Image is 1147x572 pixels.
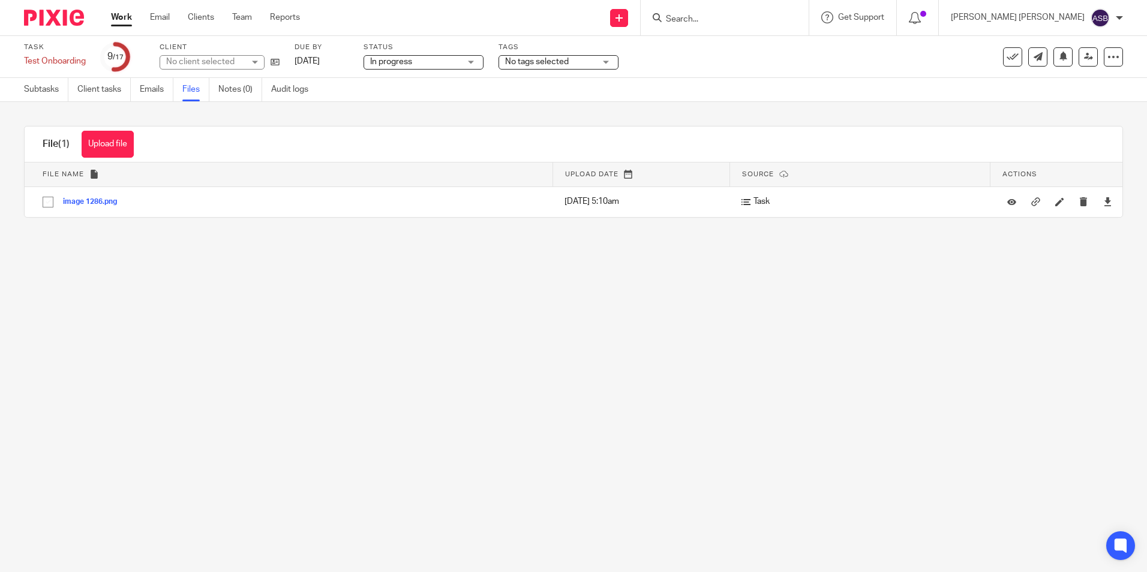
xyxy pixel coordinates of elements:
span: Actions [1002,171,1037,177]
span: In progress [370,58,412,66]
p: Task [741,195,984,207]
span: Get Support [838,13,884,22]
label: Status [364,43,484,52]
a: Team [232,11,252,23]
a: Notes (0) [218,78,262,101]
div: 9 [107,50,124,64]
span: [DATE] [295,57,320,65]
a: Subtasks [24,78,68,101]
a: Reports [270,11,300,23]
label: Tags [499,43,618,52]
button: image 1286.png [63,198,126,206]
h1: File [43,138,70,150]
a: Files [182,78,209,101]
a: Email [150,11,170,23]
div: Test Onboarding [24,55,86,67]
span: Upload date [565,171,618,177]
img: Pixie [24,10,84,26]
a: Work [111,11,132,23]
span: File name [43,171,84,177]
label: Due by [295,43,349,52]
a: Emails [140,78,173,101]
a: Audit logs [271,78,317,101]
button: Upload file [82,131,134,158]
a: Client tasks [77,78,131,101]
span: Source [742,171,774,177]
img: svg%3E [1091,8,1110,28]
p: [PERSON_NAME] [PERSON_NAME] [951,11,1085,23]
small: /17 [113,54,124,61]
a: Download [1103,195,1112,207]
a: Clients [188,11,214,23]
span: (1) [58,139,70,149]
div: No client selected [166,56,244,68]
label: Client [160,43,280,52]
input: Search [665,14,773,25]
p: [DATE] 5:10am [565,195,723,207]
label: Task [24,43,86,52]
input: Select [37,191,59,213]
span: No tags selected [505,58,569,66]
